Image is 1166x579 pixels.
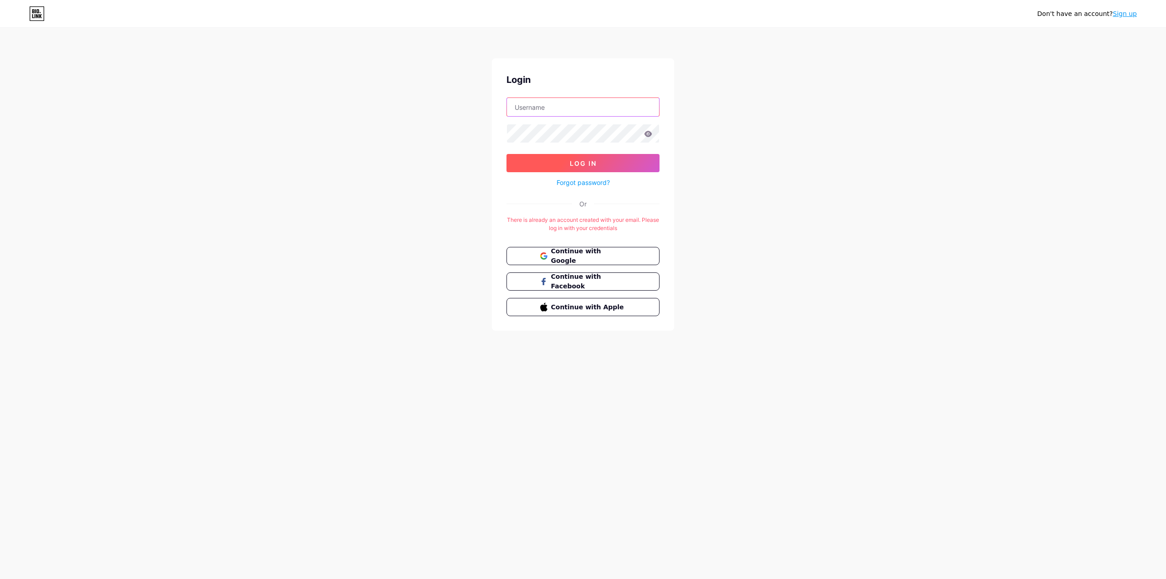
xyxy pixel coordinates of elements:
[551,272,626,291] span: Continue with Facebook
[579,199,587,209] div: Or
[557,178,610,187] a: Forgot password?
[1037,9,1137,19] div: Don't have an account?
[506,73,660,87] div: Login
[506,247,660,265] button: Continue with Google
[551,302,626,312] span: Continue with Apple
[570,159,597,167] span: Log In
[551,246,626,266] span: Continue with Google
[506,298,660,316] button: Continue with Apple
[506,272,660,291] button: Continue with Facebook
[1113,10,1137,17] a: Sign up
[506,154,660,172] button: Log In
[507,98,659,116] input: Username
[506,216,660,232] div: There is already an account created with your email. Please log in with your credentials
